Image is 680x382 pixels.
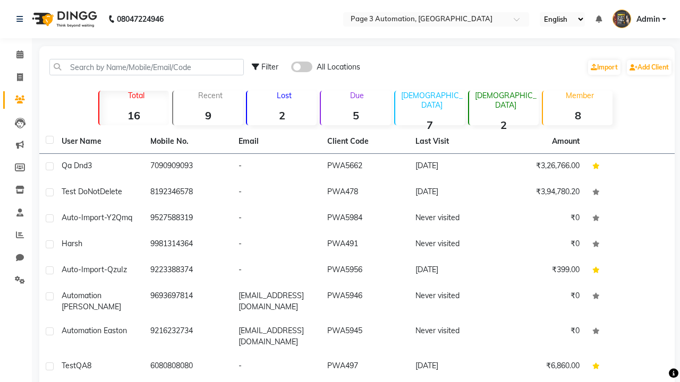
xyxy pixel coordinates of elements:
p: [DEMOGRAPHIC_DATA] [399,91,465,110]
td: PWA478 [321,180,410,206]
span: Admin [636,14,660,25]
th: Mobile No. [144,129,233,154]
td: ₹6,860.00 [498,354,586,380]
span: Automation Easton [62,326,127,335]
td: PWA497 [321,354,410,380]
th: Last Visit [409,129,498,154]
td: Never visited [409,284,498,319]
td: ₹0 [498,232,586,258]
a: Add Client [627,60,671,75]
td: [EMAIL_ADDRESS][DOMAIN_NAME] [232,319,321,354]
p: Member [547,91,613,100]
td: Never visited [409,319,498,354]
strong: 16 [99,109,169,122]
td: PWA5984 [321,206,410,232]
td: 8192346578 [144,180,233,206]
strong: 7 [395,118,465,132]
b: 08047224946 [117,4,164,34]
span: Auto-Import-Y2Qmq [62,213,132,222]
td: [EMAIL_ADDRESS][DOMAIN_NAME] [232,284,321,319]
td: - [232,206,321,232]
td: - [232,154,321,180]
a: Import [588,60,620,75]
td: ₹399.00 [498,258,586,284]
span: QA8 [76,361,91,370]
td: ₹3,94,780.20 [498,180,586,206]
input: Search by Name/Mobile/Email/Code [49,59,244,75]
strong: 2 [247,109,317,122]
td: ₹0 [498,284,586,319]
td: - [232,354,321,380]
td: PWA5662 [321,154,410,180]
strong: 2 [469,118,539,132]
td: - [232,232,321,258]
td: ₹0 [498,206,586,232]
strong: 9 [173,109,243,122]
td: PWA5945 [321,319,410,354]
td: 6080808080 [144,354,233,380]
td: - [232,180,321,206]
span: Test DoNotDelete [62,187,122,196]
span: Qa Dnd3 [62,161,92,170]
td: ₹3,26,766.00 [498,154,586,180]
td: 9981314364 [144,232,233,258]
p: Recent [177,91,243,100]
span: Automation [PERSON_NAME] [62,291,121,311]
span: All Locations [317,62,360,73]
span: Filter [261,62,278,72]
td: PWA5946 [321,284,410,319]
th: Amount [546,129,586,153]
td: - [232,258,321,284]
td: PWA491 [321,232,410,258]
th: User Name [55,129,144,154]
p: Lost [251,91,317,100]
td: 9693697814 [144,284,233,319]
span: Test [62,361,76,370]
p: [DEMOGRAPHIC_DATA] [473,91,539,110]
td: 9216232734 [144,319,233,354]
td: 9527588319 [144,206,233,232]
p: Due [323,91,390,100]
strong: 8 [543,109,613,122]
td: [DATE] [409,258,498,284]
td: 7090909093 [144,154,233,180]
td: PWA5956 [321,258,410,284]
td: ₹0 [498,319,586,354]
td: Never visited [409,232,498,258]
td: 9223388374 [144,258,233,284]
th: Email [232,129,321,154]
td: [DATE] [409,180,498,206]
strong: 5 [321,109,390,122]
img: logo [27,4,100,34]
td: Never visited [409,206,498,232]
span: Auto-Import-QzuIz [62,265,127,274]
td: [DATE] [409,354,498,380]
td: [DATE] [409,154,498,180]
p: Total [104,91,169,100]
th: Client Code [321,129,410,154]
img: Admin [613,10,631,28]
span: Harsh [62,239,82,248]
